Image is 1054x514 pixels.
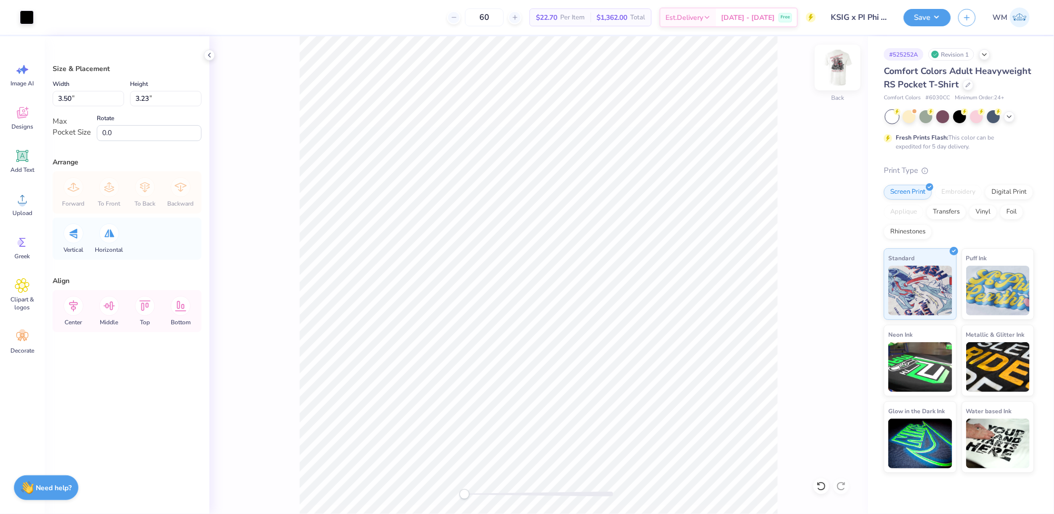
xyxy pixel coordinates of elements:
div: Screen Print [884,185,932,200]
strong: Fresh Prints Flash: [896,134,948,142]
span: Add Text [10,166,34,174]
label: Height [130,78,148,90]
span: Minimum Order: 24 + [955,94,1004,102]
button: Save [904,9,951,26]
img: Metallic & Glitter Ink [966,342,1030,392]
strong: Need help? [36,483,72,493]
div: Accessibility label [460,489,469,499]
div: Size & Placement [53,64,201,74]
span: $1,362.00 [596,12,627,23]
span: Designs [11,123,33,131]
div: Rhinestones [884,224,932,239]
input: – – [465,8,504,26]
span: Glow in the Dark Ink [888,406,945,416]
span: Metallic & Glitter Ink [966,329,1025,340]
img: Neon Ink [888,342,952,392]
img: Glow in the Dark Ink [888,419,952,468]
div: Vinyl [969,205,997,220]
img: Back [818,48,857,87]
span: $22.70 [536,12,557,23]
span: Comfort Colors [884,94,921,102]
span: Standard [888,253,915,263]
div: Embroidery [935,185,982,200]
span: Clipart & logos [6,295,39,311]
div: Digital Print [985,185,1033,200]
div: Transfers [926,205,966,220]
span: Vertical [64,246,83,254]
label: Width [53,78,69,90]
label: Rotate [97,112,114,124]
div: Back [831,94,844,103]
img: Water based Ink [966,419,1030,468]
span: Puff Ink [966,253,987,263]
img: Standard [888,266,952,315]
div: Foil [1000,205,1023,220]
div: Applique [884,205,923,220]
div: Align [53,276,201,286]
div: # 525252A [884,48,923,61]
div: Print Type [884,165,1034,176]
span: Est. Delivery [665,12,703,23]
span: Top [140,318,150,326]
span: Greek [15,252,30,260]
a: WM [988,7,1034,27]
span: Free [781,14,790,21]
div: Arrange [53,157,201,167]
div: Revision 1 [928,48,974,61]
span: Bottom [171,318,191,326]
div: Max Pocket Size [53,116,91,138]
span: Decorate [10,347,34,355]
span: Per Item [560,12,585,23]
span: Image AI [11,79,34,87]
span: # 6030CC [925,94,950,102]
span: Horizontal [95,246,124,254]
img: Wilfredo Manabat [1010,7,1030,27]
span: Upload [12,209,32,217]
div: This color can be expedited for 5 day delivery. [896,133,1018,151]
span: Total [630,12,645,23]
input: Untitled Design [823,7,896,27]
span: [DATE] - [DATE] [721,12,775,23]
img: Puff Ink [966,266,1030,315]
span: Neon Ink [888,329,913,340]
span: Middle [100,318,119,326]
span: WM [992,12,1007,23]
span: Center [65,318,82,326]
span: Comfort Colors Adult Heavyweight RS Pocket T-Shirt [884,65,1031,90]
span: Water based Ink [966,406,1012,416]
